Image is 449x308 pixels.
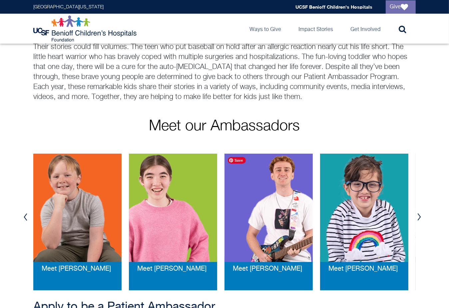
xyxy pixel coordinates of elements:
[328,265,398,272] span: Meet [PERSON_NAME]
[33,119,416,134] p: Meet our Ambassadors
[224,154,313,262] img: jonah-web.png
[414,207,424,227] button: Next
[244,14,286,44] a: Ways to Give
[33,154,122,262] img: Andrew-web.png
[42,265,111,273] a: Meet [PERSON_NAME]
[233,265,302,272] span: Meet [PERSON_NAME]
[137,265,207,273] a: Meet [PERSON_NAME]
[33,5,104,9] a: [GEOGRAPHIC_DATA][US_STATE]
[228,157,246,164] span: Save
[328,265,398,273] a: Meet [PERSON_NAME]
[129,154,217,262] img: brady-web_0.png
[42,265,111,272] span: Meet [PERSON_NAME]
[386,0,416,14] a: Give
[33,15,138,42] img: Logo for UCSF Benioff Children's Hospitals Foundation
[33,42,416,102] p: Their stories could fill volumes. The teen who put baseball on hold after an allergic reaction ne...
[137,265,207,272] span: Meet [PERSON_NAME]
[295,4,372,10] a: UCSF Benioff Children's Hospitals
[20,207,30,227] button: Previous
[345,14,386,44] a: Get Involved
[233,265,302,273] a: Meet [PERSON_NAME]
[320,154,408,262] img: penny-web.png
[293,14,338,44] a: Impact Stories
